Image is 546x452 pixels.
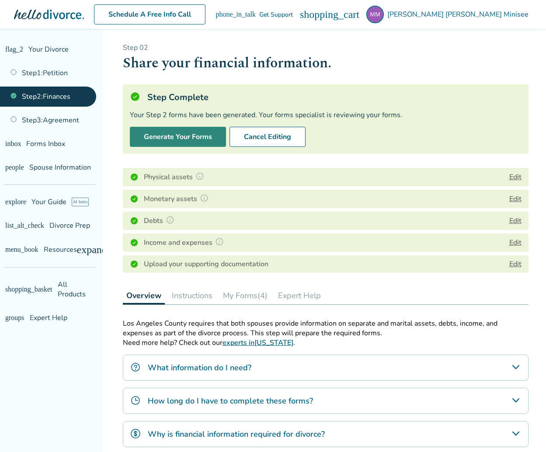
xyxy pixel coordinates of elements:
[123,43,529,52] p: Step 0 2
[130,362,141,372] img: What information do I need?
[144,237,226,248] h4: Income and expenses
[94,4,205,24] a: Schedule A Free Info Call
[5,245,77,254] span: Resources
[144,193,211,205] h4: Monetary assets
[130,260,139,268] img: Completed
[130,110,522,120] div: Your Step 2 forms have been generated. Your forms specialist is reviewing your forms.
[130,195,139,203] img: Completed
[144,171,207,183] h4: Physical assets
[200,194,209,202] img: Question Mark
[130,428,141,439] img: Why is financial information required for divorce?
[509,259,522,269] a: Edit
[387,10,532,19] span: [PERSON_NAME] [PERSON_NAME] Minisee
[130,238,139,247] img: Completed
[509,194,522,204] button: Edit
[509,172,522,182] button: Edit
[123,338,529,348] p: Need more help? Check out our .
[130,127,226,147] button: Generate Your Forms
[509,237,522,248] button: Edit
[502,410,546,452] iframe: Chat Widget
[147,91,209,103] h5: Step Complete
[5,46,23,53] span: flag_2
[123,52,529,74] h1: Share your financial information.
[123,421,529,447] div: Why is financial information required for divorce?
[275,287,324,304] button: Expert Help
[300,9,359,20] span: shopping_cart
[216,10,293,19] a: phone_in_talkGet Support
[168,287,216,304] button: Instructions
[259,10,293,19] span: Get Support
[5,164,24,171] span: people
[123,355,529,381] div: What information do I need?
[5,198,26,205] span: explore
[130,173,139,181] img: Completed
[72,198,89,206] span: AI beta
[5,246,38,253] span: menu_book
[5,222,44,229] span: list_alt_check
[195,172,204,181] img: Question Mark
[5,140,21,147] span: inbox
[26,139,65,149] span: Forms Inbox
[5,314,24,321] span: groups
[148,395,313,407] h4: How long do I have to complete these forms?
[230,127,306,147] button: Cancel Editing
[123,319,529,338] p: Los Angeles County requires that both spouses provide information on separate and marital assets,...
[130,216,139,225] img: Completed
[144,259,268,269] h4: Upload your supporting documentation
[215,237,224,246] img: Question Mark
[166,216,174,224] img: Question Mark
[130,395,141,406] img: How long do I have to complete these forms?
[509,216,522,226] button: Edit
[223,338,293,348] a: experts in[US_STATE]
[366,6,384,23] img: maminisee@gmail.com
[123,287,165,305] button: Overview
[148,428,325,440] h4: Why is financial information required for divorce?
[5,286,52,293] span: shopping_basket
[216,11,256,18] span: phone_in_talk
[144,215,177,226] h4: Debts
[123,388,529,414] div: How long do I have to complete these forms?
[148,362,251,373] h4: What information do I need?
[77,244,134,255] span: expand_more
[219,287,271,304] button: My Forms(4)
